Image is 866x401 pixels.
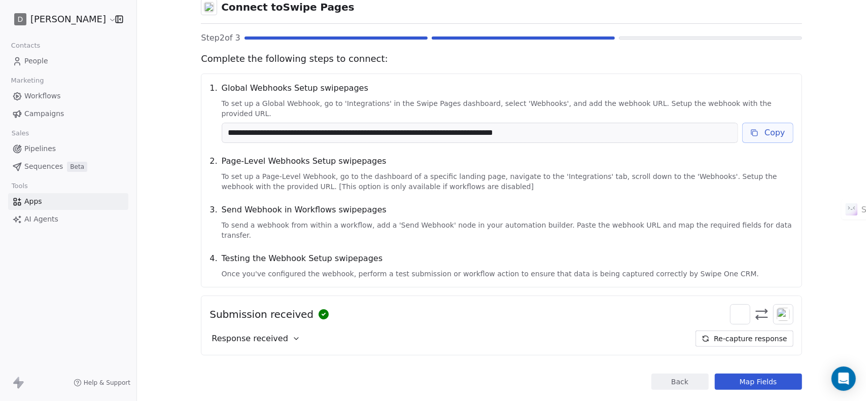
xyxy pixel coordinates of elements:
a: Apps [8,193,128,210]
span: 4 . [210,252,217,279]
span: Sequences [24,161,63,172]
button: Map Fields [715,374,802,390]
span: 1 . [210,82,217,143]
span: Page-Level Webhooks Setup swipepages [222,155,793,167]
a: Help & Support [74,379,130,387]
span: Beta [67,162,87,172]
span: 3 . [210,204,217,240]
img: swipepages.svg [777,308,790,321]
a: Pipelines [8,140,128,157]
span: Once you've configured the webhook, perform a test submission or workflow action to ensure that d... [222,269,793,279]
span: Global Webhooks Setup swipepages [222,82,793,94]
span: D [18,14,23,24]
span: To set up a Page-Level Webhook, go to the dashboard of a specific landing page, navigate to the '... [222,171,793,192]
span: Help & Support [84,379,130,387]
span: Step 2 of 3 [201,32,240,44]
a: Campaigns [8,105,128,122]
span: Response received [212,333,288,345]
div: Open Intercom Messenger [832,367,856,391]
span: Workflows [24,91,61,101]
span: [PERSON_NAME] [30,13,106,26]
span: To set up a Global Webhook, go to 'Integrations' in the Swipe Pages dashboard, select 'Webhooks',... [222,98,793,119]
span: Apps [24,196,42,207]
button: D[PERSON_NAME] [12,11,108,28]
span: Contacts [7,38,45,53]
span: To send a webhook from within a workflow, add a 'Send Webhook' node in your automation builder. P... [222,220,793,240]
span: People [24,56,48,66]
span: Sales [7,126,33,141]
a: Workflows [8,88,128,104]
span: AI Agents [24,214,58,225]
button: Copy [742,123,793,143]
img: swipeonelogo.svg [734,308,747,321]
span: Tools [7,178,32,194]
span: 2 . [210,155,217,192]
span: Testing the Webhook Setup swipepages [222,252,793,265]
span: Send Webhook in Workflows swipepages [222,204,793,216]
a: SequencesBeta [8,158,128,175]
a: People [8,53,128,69]
span: Campaigns [24,108,64,119]
button: Back [651,374,709,390]
span: Pipelines [24,143,56,154]
span: Complete the following steps to connect: [201,52,802,65]
span: Submission received [210,307,314,321]
img: swipepages.svg [204,2,214,12]
button: Re-capture response [696,331,793,347]
span: Marketing [7,73,48,88]
a: AI Agents [8,211,128,228]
